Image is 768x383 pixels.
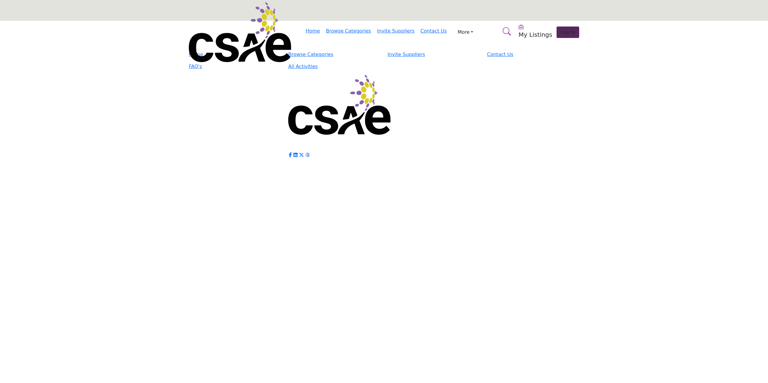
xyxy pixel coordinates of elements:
a: Powered by Insight Guide [288,140,350,146]
a: Facebook Link [288,152,292,157]
div: My Listings [519,24,552,38]
a: All Activities [288,63,380,70]
a: Invite Suppliers [377,28,414,34]
a: Browse Categories [326,28,371,34]
a: Search [496,24,515,39]
a: Contact Us [420,28,447,34]
button: Log In [557,27,579,38]
a: FAQ's [189,63,281,70]
span: Log In [560,29,575,35]
a: Threads Link [305,152,310,157]
img: No Site Logo [288,75,391,135]
a: Home [306,28,320,34]
h5: My Listings [519,31,552,38]
a: LinkedIn Link [293,152,298,157]
a: More [453,27,478,37]
a: Twitter Link [299,152,304,157]
img: Site Logo [189,2,291,62]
